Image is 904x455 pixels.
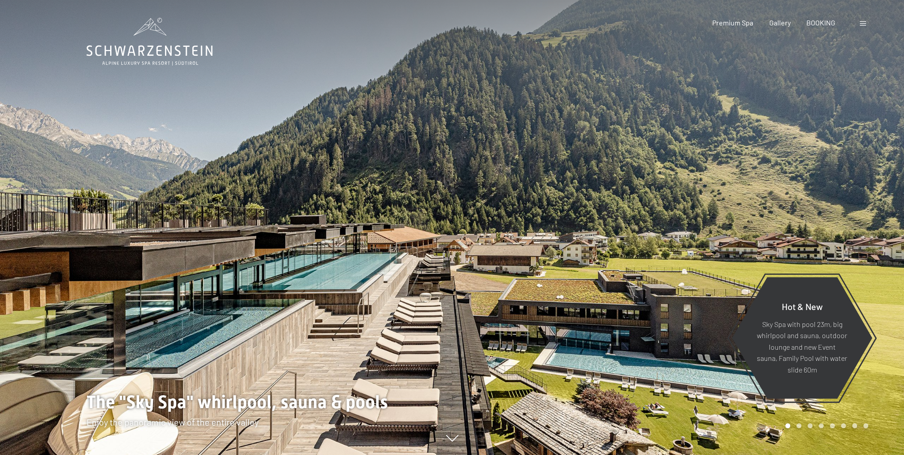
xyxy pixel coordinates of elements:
[863,423,868,428] div: Carousel Page 8
[785,423,790,428] div: Carousel Page 1 (Current Slide)
[754,318,850,375] p: Sky Spa with pool 23m, big whirlpool and sauna, outdoor lounge and new Event sauna, Family Pool w...
[731,277,873,399] a: Hot & New Sky Spa with pool 23m, big whirlpool and sauna, outdoor lounge and new Event sauna, Fam...
[806,18,835,27] a: BOOKING
[852,423,857,428] div: Carousel Page 7
[769,18,791,27] a: Gallery
[797,423,801,428] div: Carousel Page 2
[841,423,846,428] div: Carousel Page 6
[782,423,868,428] div: Carousel Pagination
[819,423,824,428] div: Carousel Page 4
[808,423,813,428] div: Carousel Page 3
[830,423,835,428] div: Carousel Page 5
[782,301,823,311] span: Hot & New
[712,18,753,27] a: Premium Spa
